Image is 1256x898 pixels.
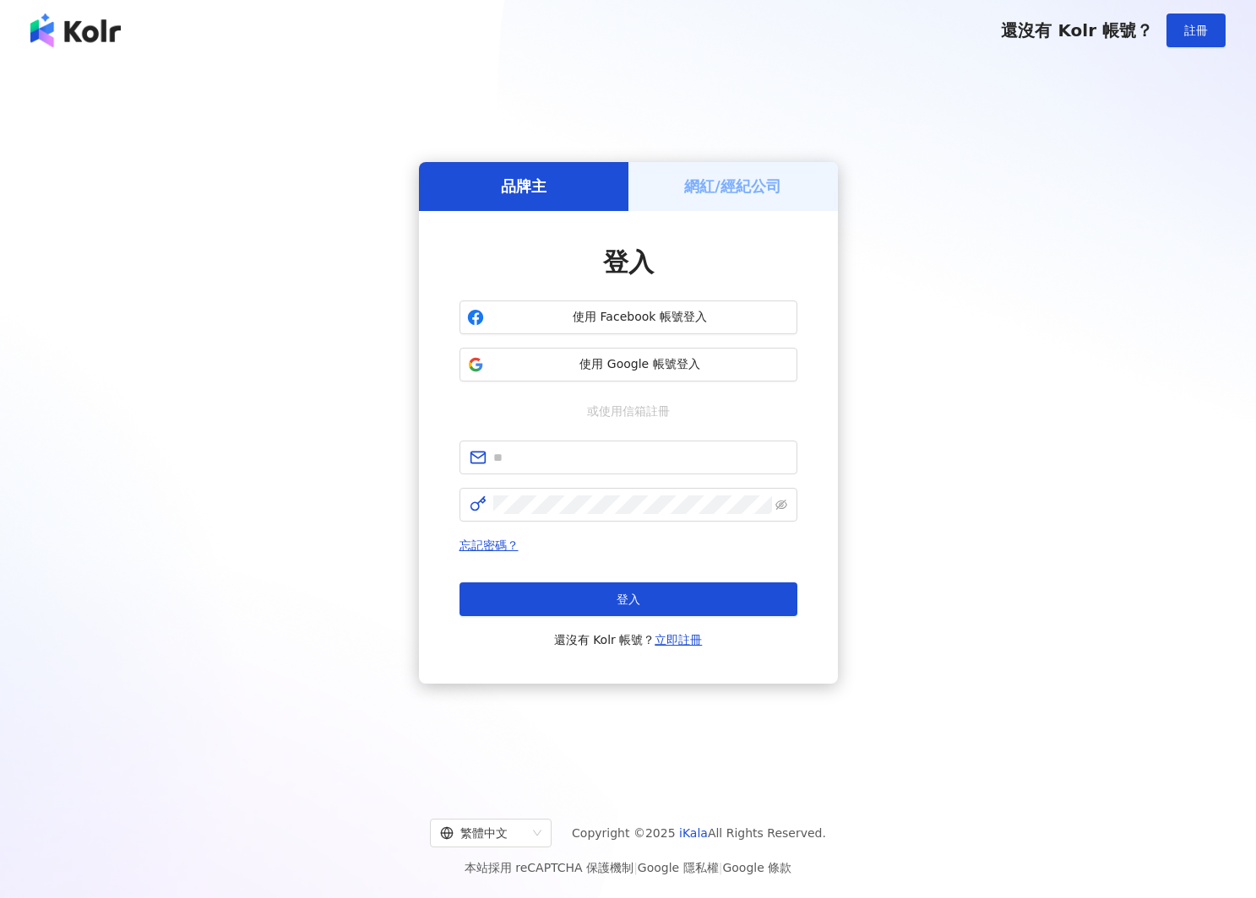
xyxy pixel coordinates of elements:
[554,630,703,650] span: 還沒有 Kolr 帳號？
[684,176,781,197] h5: 網紅/經紀公司
[722,861,791,874] a: Google 條款
[603,247,654,277] span: 登入
[465,857,791,878] span: 本站採用 reCAPTCHA 保護機制
[501,176,546,197] h5: 品牌主
[459,582,797,616] button: 登入
[775,499,787,511] span: eye-invisible
[719,861,723,874] span: |
[459,300,797,334] button: 使用 Facebook 帳號登入
[1166,14,1226,47] button: 註冊
[1184,24,1208,37] span: 註冊
[638,861,719,874] a: Google 隱私權
[1001,20,1153,41] span: 還沒有 Kolr 帳號？
[459,538,519,552] a: 忘記密碼？
[575,402,682,420] span: 或使用信箱註冊
[30,14,121,47] img: logo
[459,348,797,381] button: 使用 Google 帳號登入
[655,633,702,646] a: 立即註冊
[633,861,638,874] span: |
[491,356,790,373] span: 使用 Google 帳號登入
[491,309,790,326] span: 使用 Facebook 帳號登入
[440,820,526,847] div: 繁體中文
[572,823,826,843] span: Copyright © 2025 All Rights Reserved.
[679,826,708,840] a: iKala
[617,592,640,606] span: 登入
